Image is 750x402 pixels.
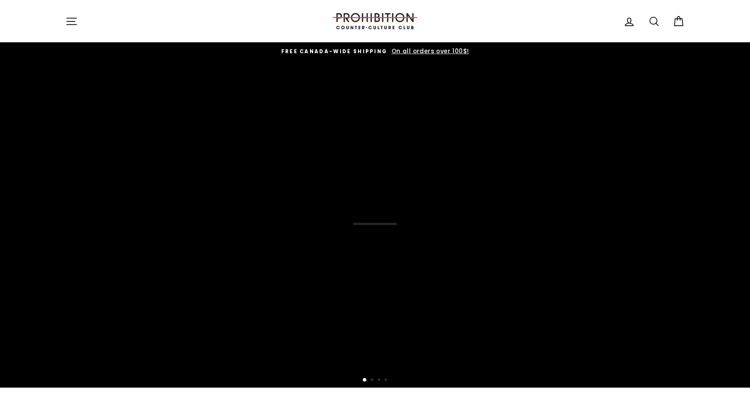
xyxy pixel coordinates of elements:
img: PROHIBITION COUNTER-CULTURE CLUB [331,13,419,29]
button: 3 [378,378,382,383]
button: 2 [371,378,375,383]
span: On all orders over 100$! [389,47,469,55]
button: 1 [363,378,367,382]
span: FREE CANADA-WIDE SHIPPING [281,48,388,55]
button: 4 [385,378,389,383]
a: FREE CANADA-WIDE SHIPPING On all orders over 100$! [68,47,682,56]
